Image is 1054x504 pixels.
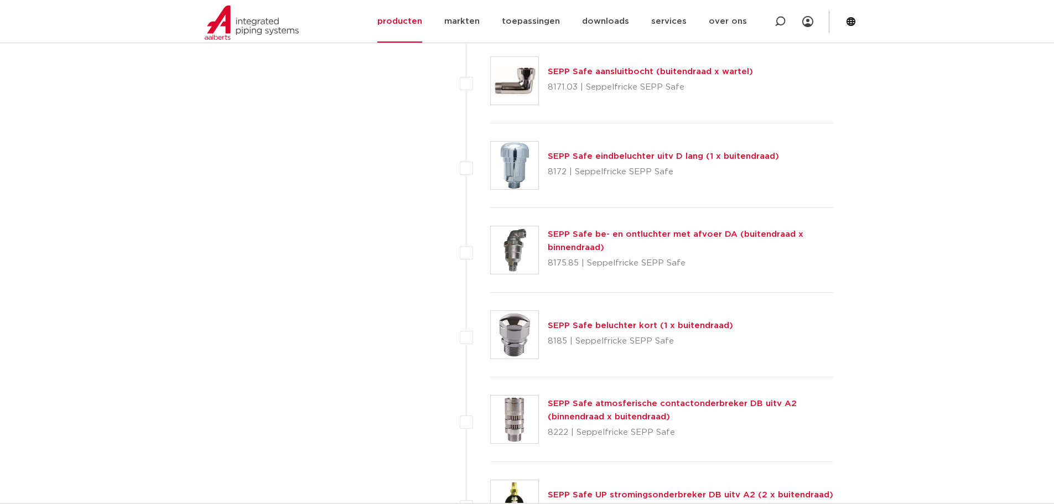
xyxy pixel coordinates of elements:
a: SEPP Safe beluchter kort (1 x buitendraad) [548,321,733,330]
img: Thumbnail for SEPP Safe aansluitbocht (buitendraad x wartel) [491,57,538,105]
a: SEPP Safe UP stromingsonderbreker DB uitv A2 (2 x buitendraad) [548,491,833,499]
p: 8172 | Seppelfricke SEPP Safe [548,163,779,181]
img: Thumbnail for SEPP Safe atmosferische contactonderbreker DB uitv A2 (binnendraad x buitendraad) [491,396,538,443]
a: SEPP Safe eindbeluchter uitv D lang (1 x buitendraad) [548,152,779,160]
img: Thumbnail for SEPP Safe be- en ontluchter met afvoer DA (buitendraad x binnendraad) [491,226,538,274]
p: 8175.85 | Seppelfricke SEPP Safe [548,254,834,272]
p: 8185 | Seppelfricke SEPP Safe [548,332,733,350]
a: SEPP Safe aansluitbocht (buitendraad x wartel) [548,67,753,76]
a: SEPP Safe be- en ontluchter met afvoer DA (buitendraad x binnendraad) [548,230,803,252]
p: 8222 | Seppelfricke SEPP Safe [548,424,834,441]
img: Thumbnail for SEPP Safe beluchter kort (1 x buitendraad) [491,311,538,358]
a: SEPP Safe atmosferische contactonderbreker DB uitv A2 (binnendraad x buitendraad) [548,399,797,421]
img: Thumbnail for SEPP Safe eindbeluchter uitv D lang (1 x buitendraad) [491,142,538,189]
p: 8171.03 | Seppelfricke SEPP Safe [548,79,753,96]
